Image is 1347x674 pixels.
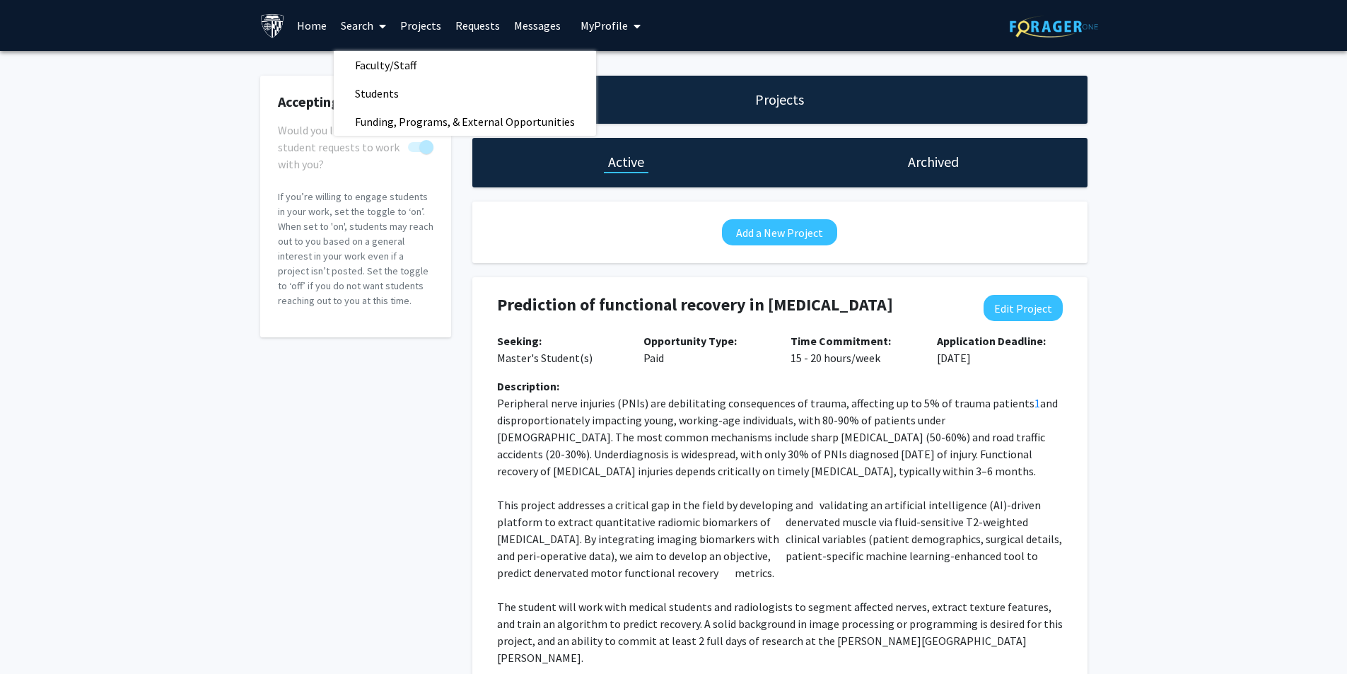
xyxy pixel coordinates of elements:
[791,332,916,366] p: 15 - 20 hours/week
[278,122,433,156] div: You cannot turn this off while you have active projects.
[278,122,402,173] span: Would you like to receive student requests to work with you?
[608,152,644,172] h1: Active
[581,18,628,33] span: My Profile
[334,111,596,132] a: Funding, Programs, & External Opportunities
[1034,396,1040,410] a: 1
[290,1,334,50] a: Home
[791,334,891,348] b: Time Commitment:
[497,378,1063,395] div: Description:
[908,152,959,172] h1: Archived
[497,498,813,512] span: This project addresses a critical gap in the field by developing and
[755,90,804,110] h1: Projects
[448,1,507,50] a: Requests
[507,1,568,50] a: Messages
[497,598,1063,666] p: A solid background in image processing or programming is desired for this project, and an ability...
[497,600,1054,631] span: The student will work with medical students and radiologists to segment affected nerves, extract ...
[497,334,542,348] b: Seeking:
[497,396,1060,478] span: and disproportionately impacting young, working-age individuals, with 80-90% of patients under [D...
[497,498,1043,529] span: validating an artificial intelligence (AI)-driven platform to extract quantitative radiomic bioma...
[497,549,1040,580] span: patient-specific machine learning-enhanced tool to predict denervated motor functional recovery
[11,610,60,663] iframe: Chat
[334,108,596,136] span: Funding, Programs, & External Opportunities
[497,332,623,366] p: Master's Student(s)
[497,295,961,315] h4: Prediction of functional recovery in [MEDICAL_DATA]
[334,79,420,108] span: Students
[497,515,1030,546] span: denervated muscle via fluid-sensitive T2-weighted [MEDICAL_DATA]. By integrating imaging biomarke...
[937,334,1046,348] b: Application Deadline:
[735,566,774,580] span: metrics.
[497,396,1034,410] span: Peripheral nerve injuries (PNIs) are debilitating consequences of trauma, affecting up to 5% of t...
[334,83,596,104] a: Students
[334,54,596,76] a: Faculty/Staff
[1010,16,1098,37] img: ForagerOne Logo
[393,1,448,50] a: Projects
[722,219,837,245] button: Add a New Project
[278,190,433,308] p: If you’re willing to engage students in your work, set the toggle to ‘on’. When set to 'on', stud...
[497,532,1064,563] span: clinical variables (patient demographics, surgical details, and peri-operative data), we aim to d...
[643,332,769,366] p: Paid
[984,295,1063,321] button: Edit Project
[937,332,1063,366] p: [DATE]
[334,51,438,79] span: Faculty/Staff
[334,1,393,50] a: Search
[643,334,737,348] b: Opportunity Type:
[260,13,285,38] img: Johns Hopkins University Logo
[278,93,433,110] h2: Accepting Students?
